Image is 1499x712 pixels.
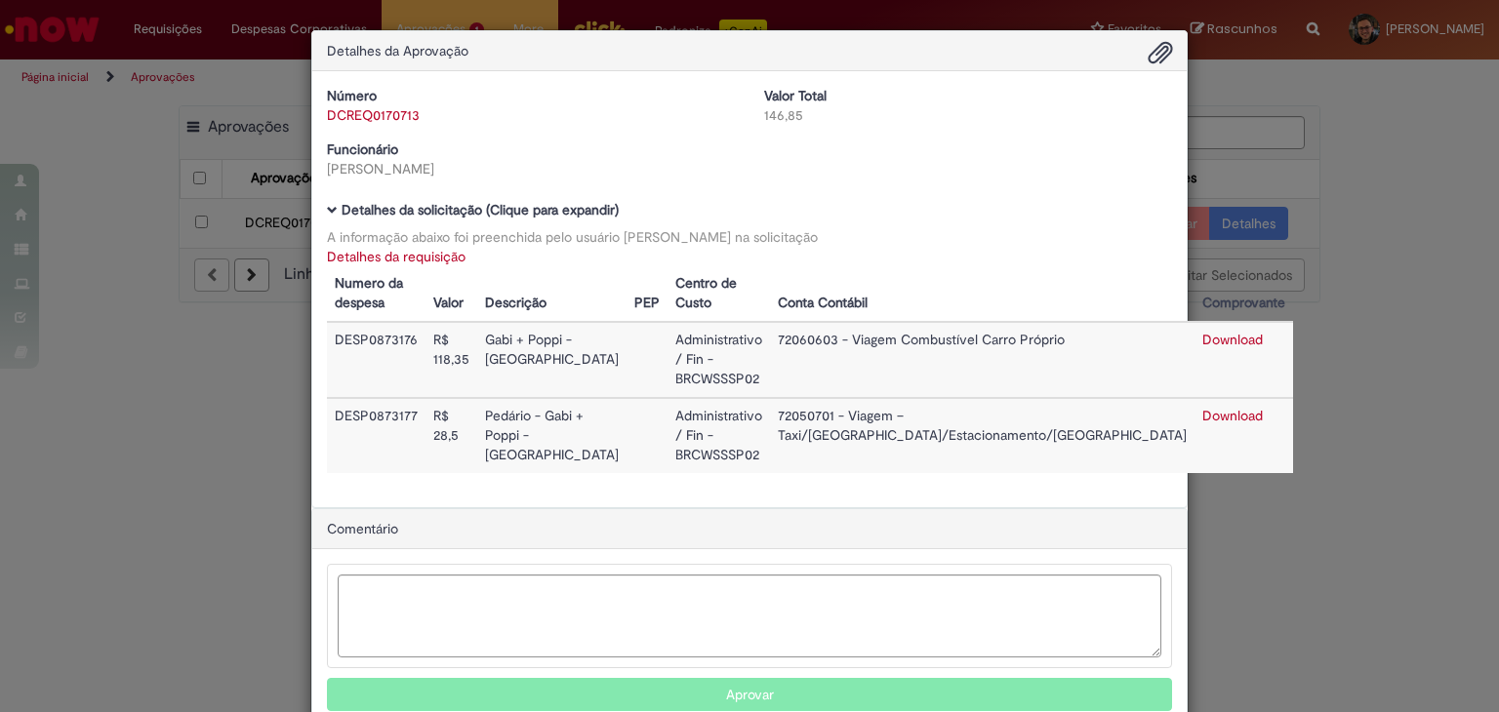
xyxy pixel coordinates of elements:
td: Administrativo / Fin - BRCWSSSP02 [668,322,770,398]
a: Download [1202,331,1263,348]
b: Funcionário [327,140,398,158]
a: Detalhes da requisição [327,248,466,265]
th: Conta Contábil [770,266,1195,322]
th: Numero da despesa [327,266,425,322]
td: DESP0873177 [327,398,425,473]
div: A informação abaixo foi preenchida pelo usuário [PERSON_NAME] na solicitação [327,227,1172,247]
td: Administrativo / Fin - BRCWSSSP02 [668,398,770,473]
td: 72060603 - Viagem Combustível Carro Próprio [770,322,1195,398]
div: [PERSON_NAME] [327,159,735,178]
b: Detalhes da solicitação (Clique para expandir) [342,201,619,218]
td: R$ 28,5 [425,398,477,473]
th: Valor [425,266,477,322]
td: Gabi + Poppi - [GEOGRAPHIC_DATA] [477,322,627,398]
td: R$ 118,35 [425,322,477,398]
b: Número [327,87,377,104]
div: 146,85 [764,105,1172,125]
td: Pedário - Gabi + Poppi - [GEOGRAPHIC_DATA] [477,398,627,473]
h5: Detalhes da solicitação (Clique para expandir) [327,203,1172,218]
span: Detalhes da Aprovação [327,42,468,59]
span: Comentário [327,520,398,537]
button: Aprovar [327,678,1172,711]
b: Valor Total [764,87,827,104]
td: DESP0873176 [327,322,425,398]
a: DCREQ0170713 [327,106,420,124]
th: PEP [627,266,668,322]
th: Descrição [477,266,627,322]
th: Comprovante [1195,266,1293,322]
th: Centro de Custo [668,266,770,322]
a: Download [1202,407,1263,424]
td: 72050701 - Viagem – Taxi/[GEOGRAPHIC_DATA]/Estacionamento/[GEOGRAPHIC_DATA] [770,398,1195,473]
